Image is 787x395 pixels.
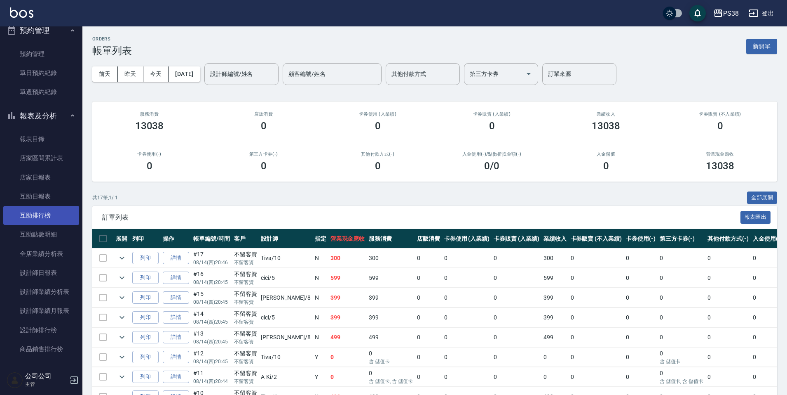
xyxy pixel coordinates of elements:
td: 599 [367,268,415,288]
td: #13 [191,328,232,347]
th: 業績收入 [541,229,569,248]
p: 含 儲值卡, 含 儲值卡 [369,378,413,385]
p: 不留客資 [234,358,257,365]
p: 08/14 (四) 20:45 [193,298,230,306]
td: 499 [541,328,569,347]
button: 今天 [143,66,169,82]
h3: 0 [375,160,381,172]
td: 0 [705,308,751,327]
span: 訂單列表 [102,213,740,222]
td: [PERSON_NAME] /8 [259,328,312,347]
a: 店家區間累計表 [3,149,79,168]
button: expand row [116,291,128,304]
a: 單週預約紀錄 [3,83,79,102]
td: Tiva /10 [259,248,312,268]
th: 操作 [161,229,191,248]
td: 0 [658,308,706,327]
td: 0 [705,348,751,367]
th: 服務消費 [367,229,415,248]
p: 共 17 筆, 1 / 1 [92,194,118,201]
h2: 卡券販賣 (不入業績) [673,111,767,117]
h2: 其他付款方式(-) [330,151,425,157]
a: 互助點數明細 [3,225,79,244]
button: 預約管理 [3,20,79,41]
p: 不留客資 [234,378,257,385]
td: 0 [569,248,624,268]
td: 300 [328,248,367,268]
td: 0 [658,348,706,367]
h3: 0 [603,160,609,172]
h2: 店販消費 [216,111,311,117]
div: 不留客資 [234,250,257,259]
td: 0 [492,248,541,268]
a: 設計師業績分析表 [3,282,79,301]
button: 列印 [132,291,159,304]
h2: 入金儲值 [559,151,653,157]
div: 不留客資 [234,369,257,378]
th: 設計師 [259,229,312,248]
h3: 0 [375,120,381,132]
td: cici /5 [259,308,312,327]
img: Person [7,372,23,388]
p: 含 儲值卡 [660,358,704,365]
td: 499 [328,328,367,347]
p: 不留客資 [234,298,257,306]
button: 列印 [132,351,159,364]
p: 08/14 (四) 20:44 [193,378,230,385]
td: N [313,288,328,307]
td: 0 [541,367,569,387]
td: 0 [624,268,658,288]
button: 列印 [132,371,159,383]
td: [PERSON_NAME] /8 [259,288,312,307]
td: 0 [415,248,442,268]
button: save [689,5,706,21]
td: 0 [569,268,624,288]
a: 互助日報表 [3,187,79,206]
td: 0 [658,248,706,268]
td: 399 [541,288,569,307]
h2: 卡券使用(-) [102,151,197,157]
td: 0 [658,268,706,288]
td: 0 [658,367,706,387]
td: 0 [705,328,751,347]
td: 0 [492,308,541,327]
button: 登出 [745,6,777,21]
td: 599 [541,268,569,288]
td: Y [313,348,328,367]
th: 卡券販賣 (不入業績) [569,229,624,248]
th: 營業現金應收 [328,229,367,248]
h2: 第三方卡券(-) [216,151,311,157]
p: 不留客資 [234,259,257,266]
p: 含 儲值卡, 含 儲值卡 [660,378,704,385]
button: expand row [116,252,128,264]
h5: 公司公司 [25,372,67,381]
a: 設計師排行榜 [3,321,79,340]
button: 列印 [132,331,159,344]
h3: 0 [489,120,495,132]
a: 商品消耗明細 [3,359,79,378]
td: #12 [191,348,232,367]
a: 新開單 [746,42,777,50]
button: 報表及分析 [3,105,79,127]
h2: 卡券使用 (入業績) [330,111,425,117]
td: N [313,308,328,327]
th: 客戶 [232,229,259,248]
h2: 營業現金應收 [673,151,767,157]
h3: 0 [147,160,152,172]
td: 0 [415,268,442,288]
div: 不留客資 [234,290,257,298]
a: 設計師日報表 [3,263,79,282]
td: 0 [415,328,442,347]
td: 0 [751,248,785,268]
button: 全部展開 [747,192,778,204]
td: 0 [442,328,492,347]
td: 0 [624,328,658,347]
div: 不留客資 [234,270,257,279]
td: 0 [751,308,785,327]
button: 列印 [132,272,159,284]
th: 指定 [313,229,328,248]
td: N [313,248,328,268]
td: #15 [191,288,232,307]
td: 0 [705,248,751,268]
p: 主管 [25,381,67,388]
